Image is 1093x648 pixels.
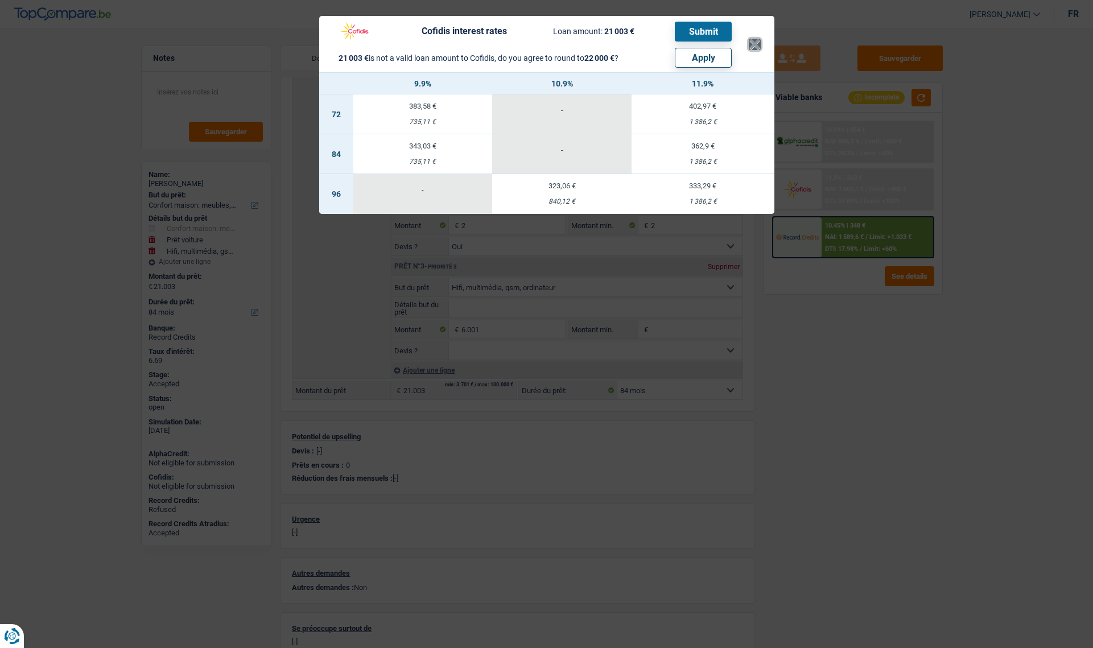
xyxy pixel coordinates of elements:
div: 840,12 € [492,198,632,205]
div: 343,03 € [353,142,493,150]
div: 383,58 € [353,102,493,110]
span: 22 000 € [584,53,614,63]
td: 96 [319,174,353,214]
button: Apply [675,48,732,68]
div: 1 386,2 € [632,198,774,205]
img: Cofidis [333,20,376,42]
div: 362,9 € [632,142,774,150]
button: × [749,39,761,50]
div: 1 386,2 € [632,158,774,166]
span: 21 003 € [604,27,634,36]
span: Loan amount: [553,27,603,36]
div: - [492,106,632,114]
td: 84 [319,134,353,174]
div: 333,29 € [632,182,774,189]
div: - [492,146,632,154]
div: 323,06 € [492,182,632,189]
span: 21 003 € [339,53,369,63]
th: 10.9% [492,73,632,94]
div: 735,11 € [353,118,493,126]
div: Cofidis interest rates [422,27,507,36]
div: is not a valid loan amount to Cofidis, do you agree to round to ? [339,54,618,62]
th: 11.9% [632,73,774,94]
td: 72 [319,94,353,134]
div: 1 386,2 € [632,118,774,126]
div: 402,97 € [632,102,774,110]
div: 735,11 € [353,158,493,166]
div: - [353,186,493,193]
th: 9.9% [353,73,493,94]
button: Submit [675,22,732,42]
